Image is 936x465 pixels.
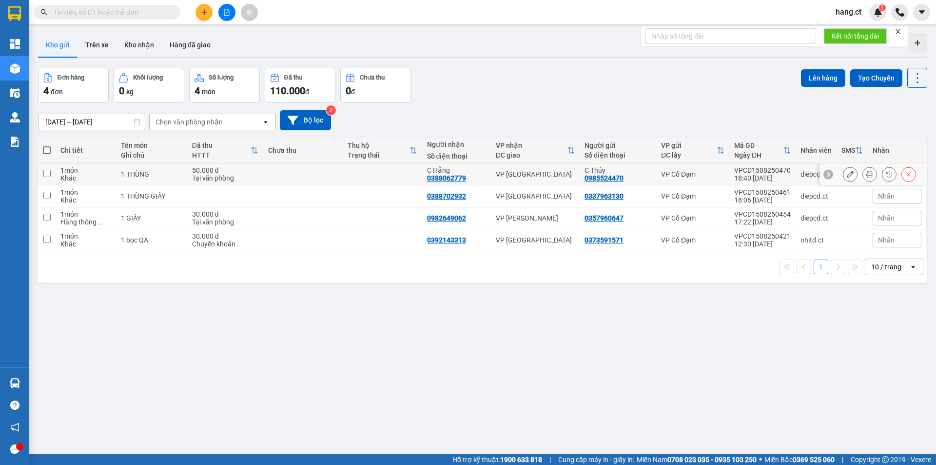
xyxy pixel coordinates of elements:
button: Hàng đã giao [162,33,218,57]
span: file-add [223,9,230,16]
span: Miền Nam [637,454,757,465]
strong: 0708 023 035 - 0935 103 250 [667,456,757,464]
div: Khác [60,196,111,204]
div: 18:06 [DATE] [734,196,791,204]
span: | [549,454,551,465]
div: Khác [60,240,111,248]
button: Đã thu110.000đ [265,68,335,103]
div: Số điện thoại [585,151,651,159]
sup: 2 [326,105,336,115]
div: 0357960647 [585,214,624,222]
div: Chi tiết [60,146,111,154]
div: 0388062779 [427,174,466,182]
span: Nhãn [878,192,895,200]
div: 0985524470 [585,174,624,182]
span: ... [97,218,102,226]
div: Đã thu [284,74,302,81]
div: VP Cổ Đạm [661,236,724,244]
div: VP Cổ Đạm [661,170,724,178]
img: warehouse-icon [10,378,20,388]
div: Tên món [121,142,182,149]
div: VP gửi [661,142,717,149]
input: Select a date range. [39,114,145,130]
span: kg [126,88,134,96]
span: Nhãn [878,236,895,244]
div: 12:30 [DATE] [734,240,791,248]
div: Chưa thu [360,74,385,81]
th: Toggle SortBy [729,138,796,163]
input: Tìm tên, số ĐT hoặc mã đơn [54,7,169,18]
button: caret-down [913,4,930,21]
svg: open [262,118,270,126]
img: logo-vxr [8,6,21,21]
div: Thu hộ [348,142,409,149]
button: Kho gửi [38,33,78,57]
img: phone-icon [896,8,904,17]
div: VP [GEOGRAPHIC_DATA] [496,170,575,178]
div: 30.000 đ [192,232,259,240]
div: Sửa đơn hàng [843,167,858,182]
img: solution-icon [10,137,20,147]
span: close [895,28,901,35]
button: Tạo Chuyến [850,69,902,87]
span: Cung cấp máy in - giấy in: [558,454,634,465]
img: warehouse-icon [10,63,20,74]
div: Đã thu [192,142,251,149]
div: 0392143313 [427,236,466,244]
span: aim [246,9,253,16]
div: Mã GD [734,142,783,149]
div: ĐC giao [496,151,567,159]
div: VP [GEOGRAPHIC_DATA] [496,192,575,200]
span: Hỗ trợ kỹ thuật: [452,454,542,465]
span: đơn [51,88,63,96]
div: 1 THÙNG GIẤY [121,192,182,200]
div: 1 bọc QA [121,236,182,244]
div: diepcd.ct [800,170,832,178]
div: Khác [60,174,111,182]
button: Lên hàng [801,69,845,87]
div: diepcd.ct [800,192,832,200]
div: VP Cổ Đạm [661,214,724,222]
div: Nhãn [873,146,921,154]
div: ĐC lấy [661,151,717,159]
th: Toggle SortBy [491,138,580,163]
button: Bộ lọc [280,110,331,130]
div: Chọn văn phòng nhận [156,117,223,127]
span: đ [351,88,355,96]
span: caret-down [917,8,926,17]
div: 0337963130 [585,192,624,200]
svg: open [909,263,917,271]
div: 50.000 đ [192,166,259,174]
div: VPCD1508250421 [734,232,791,240]
img: icon-new-feature [874,8,882,17]
div: Chuyển khoản [192,240,259,248]
div: Người nhận [427,141,486,148]
div: Ghi chú [121,151,182,159]
div: Tại văn phòng [192,218,259,226]
img: warehouse-icon [10,88,20,98]
div: 1 món [60,210,111,218]
span: question-circle [10,401,19,410]
div: 0388702932 [427,192,466,200]
th: Toggle SortBy [837,138,868,163]
th: Toggle SortBy [343,138,422,163]
div: SMS [841,146,855,154]
div: 10 / trang [871,262,901,272]
div: VPCD1508250470 [734,166,791,174]
div: Khối lượng [133,74,163,81]
span: copyright [882,456,889,463]
div: HTTT [192,151,251,159]
div: 18:40 [DATE] [734,174,791,182]
div: Số điện thoại [427,152,486,160]
button: Số lượng4món [189,68,260,103]
div: 1 món [60,188,111,196]
span: hang.ct [828,6,869,18]
img: warehouse-icon [10,112,20,122]
div: C Thủy [585,166,651,174]
div: nhitd.ct [800,236,832,244]
span: Nhãn [878,214,895,222]
span: 110.000 [270,85,305,97]
button: plus [195,4,213,21]
div: 1 GIẤY [121,214,182,222]
span: ⚪️ [759,458,762,462]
